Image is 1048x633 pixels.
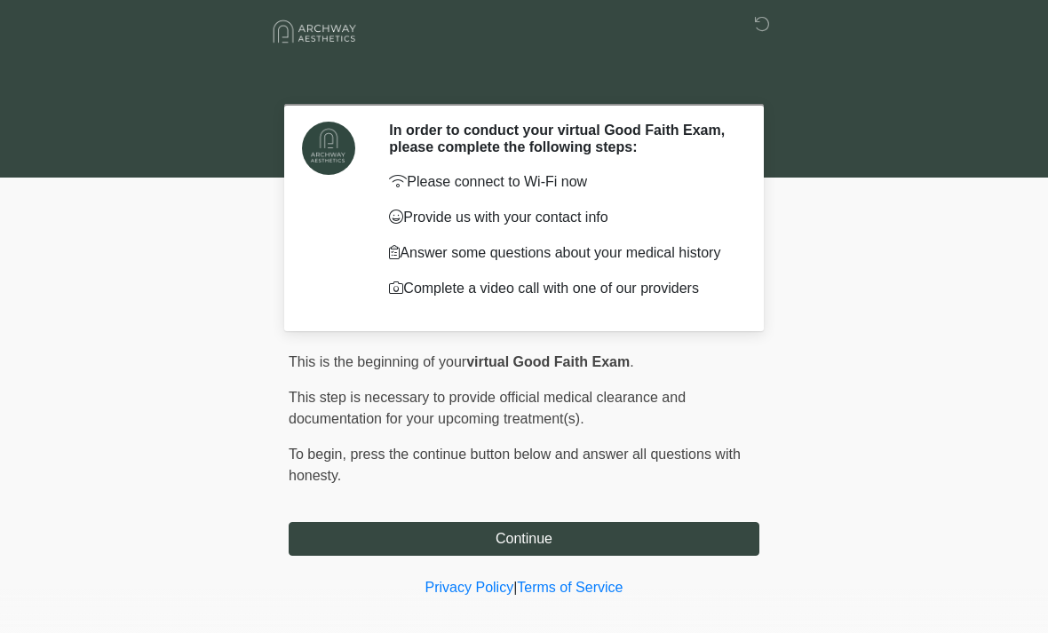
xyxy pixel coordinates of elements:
img: Agent Avatar [302,122,355,175]
h2: In order to conduct your virtual Good Faith Exam, please complete the following steps: [389,122,733,155]
span: . [630,354,633,369]
span: To begin, [289,447,350,462]
span: This step is necessary to provide official medical clearance and documentation for your upcoming ... [289,390,686,426]
p: Provide us with your contact info [389,207,733,228]
button: Continue [289,522,759,556]
a: Terms of Service [517,580,623,595]
strong: virtual Good Faith Exam [466,354,630,369]
span: This is the beginning of your [289,354,466,369]
h1: ‎ ‎ ‎ ‎ [275,64,773,97]
p: Complete a video call with one of our providers [389,278,733,299]
a: Privacy Policy [425,580,514,595]
img: Archway Aesthetics Logo [271,13,360,50]
a: | [513,580,517,595]
p: Please connect to Wi-Fi now [389,171,733,193]
p: Answer some questions about your medical history [389,242,733,264]
span: press the continue button below and answer all questions with honesty. [289,447,741,483]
